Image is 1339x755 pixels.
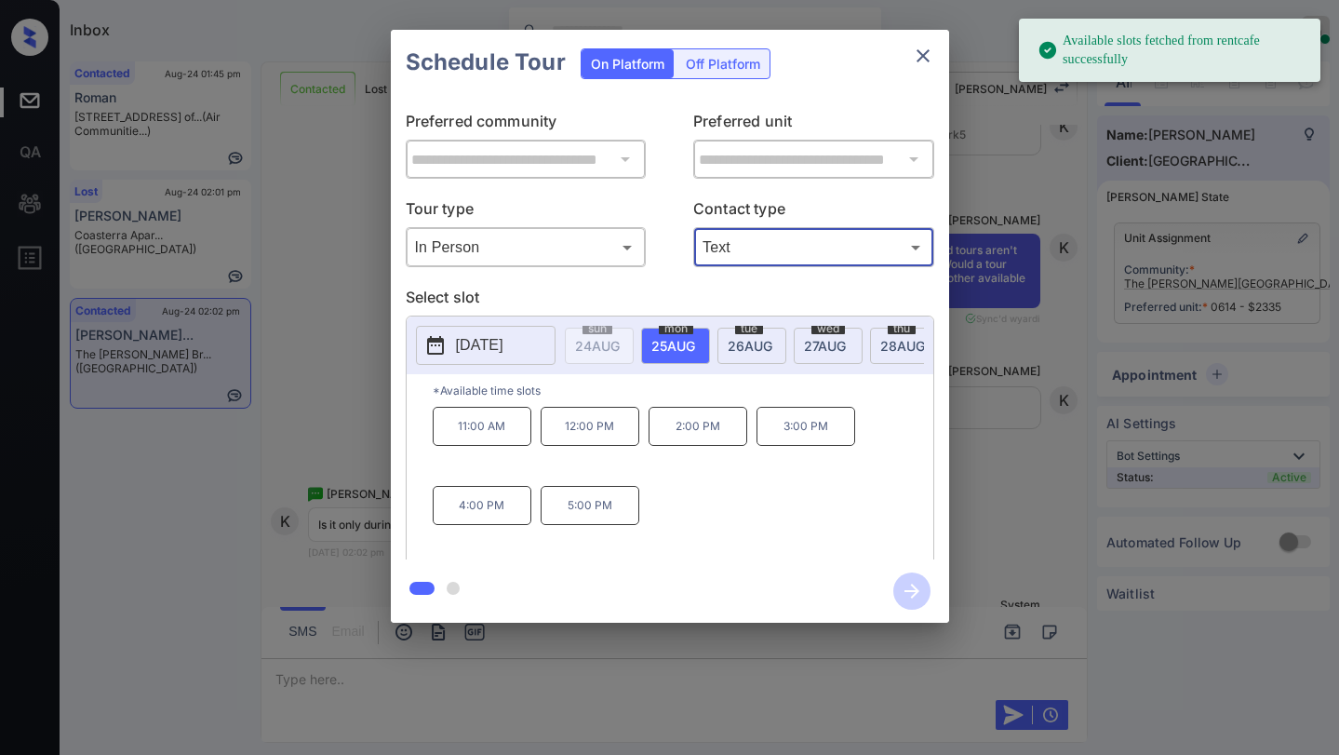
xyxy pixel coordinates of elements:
p: 2:00 PM [649,407,747,446]
div: date-select [641,328,710,364]
div: Available slots fetched from rentcafe successfully [1038,24,1306,76]
p: Tour type [406,197,647,227]
button: btn-next [882,567,942,615]
p: 12:00 PM [541,407,639,446]
p: Contact type [693,197,934,227]
span: tue [735,323,763,334]
p: 5:00 PM [541,486,639,525]
span: 28 AUG [880,338,925,354]
span: wed [811,323,845,334]
p: Preferred community [406,110,647,140]
span: 26 AUG [728,338,772,354]
span: thu [888,323,916,334]
button: close [904,37,942,74]
div: On Platform [582,49,674,78]
div: In Person [410,232,642,263]
p: Preferred unit [693,110,934,140]
h2: Schedule Tour [391,30,581,95]
p: 11:00 AM [433,407,531,446]
span: mon [659,323,693,334]
div: Off Platform [676,49,770,78]
div: date-select [870,328,939,364]
p: 4:00 PM [433,486,531,525]
p: *Available time slots [433,374,933,407]
div: Text [698,232,930,263]
span: 25 AUG [651,338,695,354]
span: 27 AUG [804,338,846,354]
button: [DATE] [416,326,556,365]
div: date-select [794,328,863,364]
p: 3:00 PM [757,407,855,446]
div: date-select [717,328,786,364]
p: [DATE] [456,334,503,357]
p: Select slot [406,286,934,316]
